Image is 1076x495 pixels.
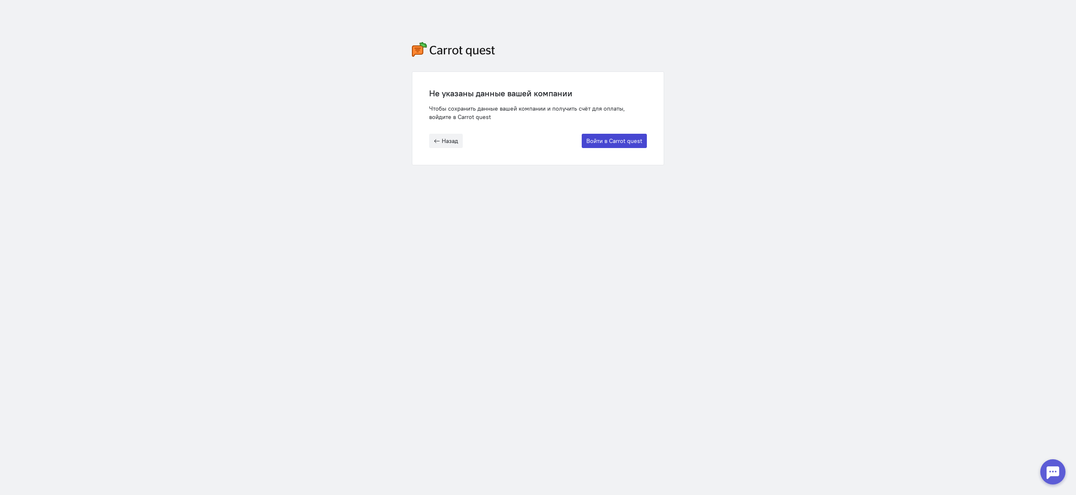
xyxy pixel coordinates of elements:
div: Чтобы сохранить данные вашей компании и получить счёт для оплаты, войдите в Carrot quest [429,104,647,121]
img: carrot-quest-logo.svg [412,42,495,57]
span: Назад [442,137,458,145]
button: Войти в Carrot quest [582,134,647,148]
button: Назад [429,134,463,148]
div: Не указаны данные вашей компании [429,89,647,98]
